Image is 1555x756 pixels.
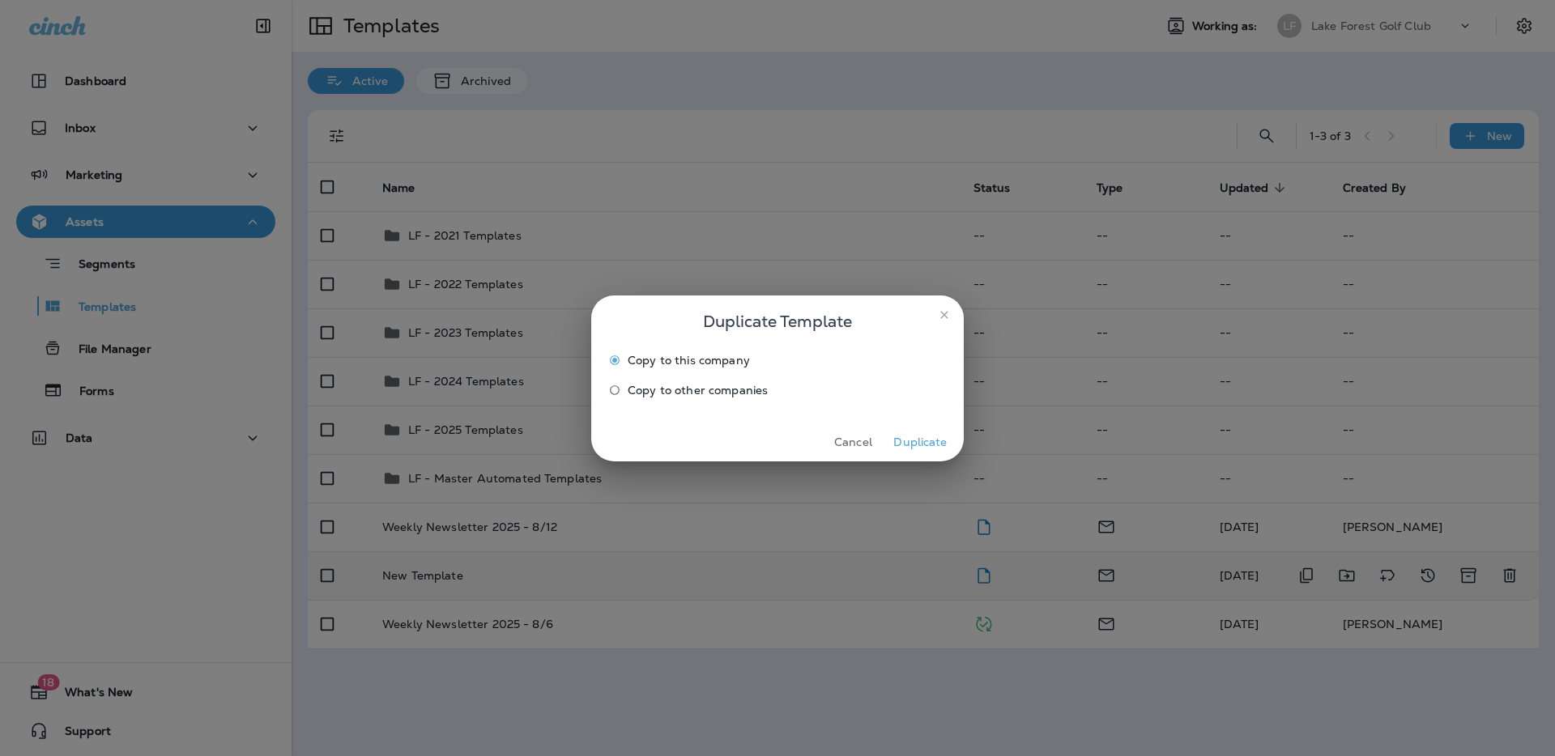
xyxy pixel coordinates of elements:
button: Duplicate [890,430,951,455]
button: Cancel [823,430,884,455]
span: Copy to this company [628,354,750,367]
span: Duplicate Template [703,308,852,334]
span: Copy to other companies [628,384,768,397]
button: close [931,302,957,328]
